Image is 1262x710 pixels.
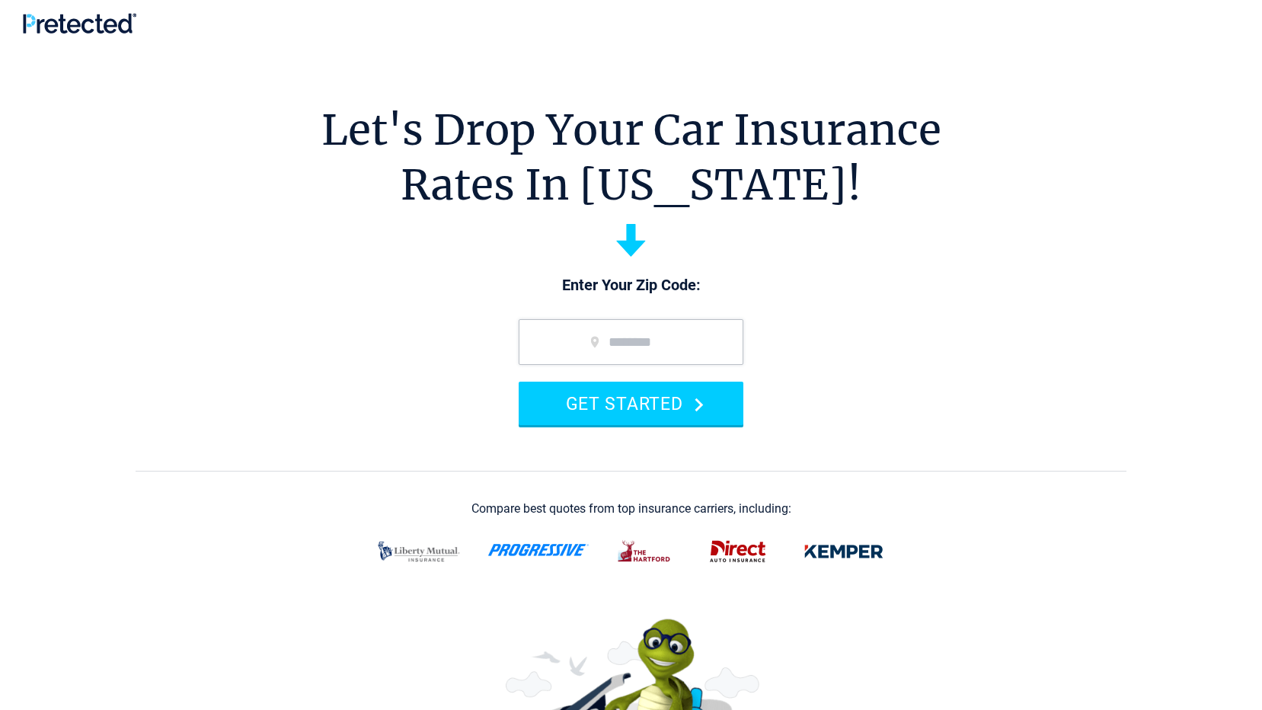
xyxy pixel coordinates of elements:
button: GET STARTED [519,382,743,425]
img: Pretected Logo [23,13,136,34]
div: Compare best quotes from top insurance carriers, including: [471,502,791,516]
img: thehartford [608,532,682,571]
img: direct [701,532,775,571]
img: liberty [369,532,469,571]
h1: Let's Drop Your Car Insurance Rates In [US_STATE]! [321,103,941,213]
img: progressive [487,544,589,556]
img: kemper [794,532,894,571]
p: Enter Your Zip Code: [503,275,759,296]
input: zip code [519,319,743,365]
